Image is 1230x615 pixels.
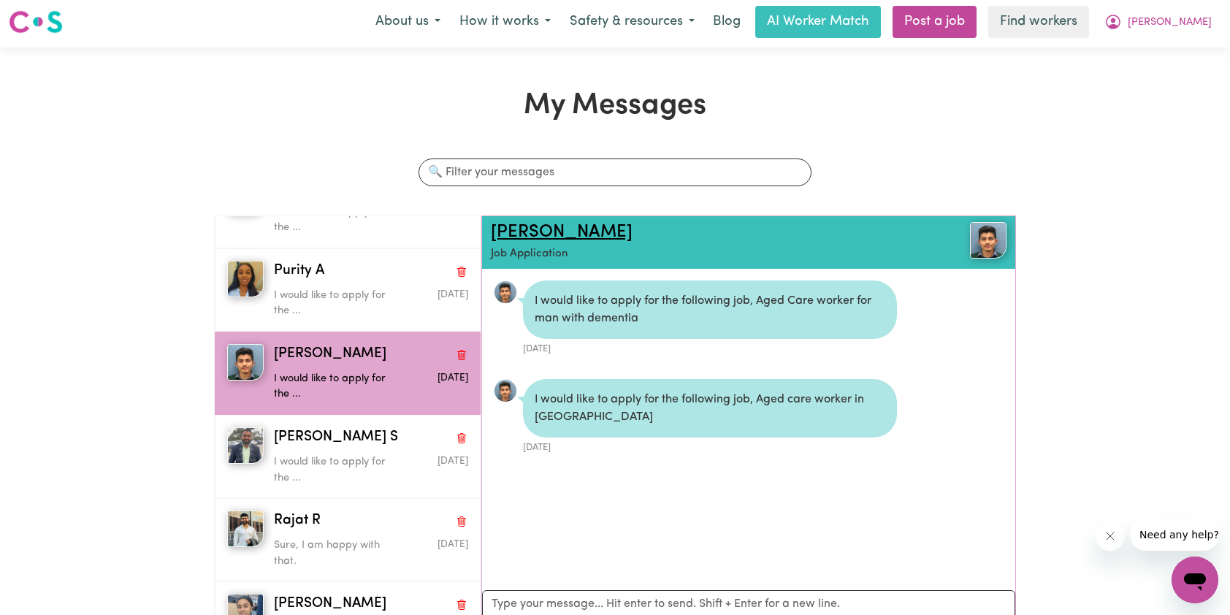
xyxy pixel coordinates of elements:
[214,88,1017,123] h1: My Messages
[274,538,403,569] p: Sure, I am happy with that.
[455,428,468,447] button: Delete conversation
[274,261,324,282] span: Purity A
[227,427,264,464] img: Bipinkumar S
[1172,557,1218,603] iframe: Button to launch messaging window
[274,205,403,236] p: I would like to apply for the ...
[1128,15,1212,31] span: [PERSON_NAME]
[560,7,704,37] button: Safety & resources
[1096,522,1125,551] iframe: Close message
[9,9,63,35] img: Careseekers logo
[227,511,264,547] img: Rajat R
[523,339,897,356] div: [DATE]
[215,248,481,332] button: Purity APurity ADelete conversationI would like to apply for the ...Message sent on September 0, ...
[274,288,403,319] p: I would like to apply for the ...
[227,344,264,381] img: Madhav K
[523,438,897,454] div: [DATE]
[274,427,398,448] span: [PERSON_NAME] S
[274,454,403,486] p: I would like to apply for the ...
[455,595,468,614] button: Delete conversation
[438,373,468,383] span: Message sent on September 0, 2025
[1131,519,1218,551] iframe: Message from company
[893,6,977,38] a: Post a job
[523,379,897,438] div: I would like to apply for the following job, Aged care worker in [GEOGRAPHIC_DATA]
[704,6,749,38] a: Blog
[438,540,468,549] span: Message sent on September 6, 2025
[523,280,897,339] div: I would like to apply for the following job, Aged Care worker for man with dementia
[494,280,517,304] a: View Madhav K's profile
[366,7,450,37] button: About us
[455,261,468,280] button: Delete conversation
[455,512,468,531] button: Delete conversation
[438,457,468,466] span: Message sent on September 0, 2025
[921,222,1007,259] a: Madhav K
[274,371,403,402] p: I would like to apply for the ...
[274,594,386,615] span: [PERSON_NAME]
[1095,7,1221,37] button: My Account
[450,7,560,37] button: How it works
[438,207,468,216] span: Message sent on September 0, 2025
[274,511,321,532] span: Rajat R
[494,379,517,402] a: View Madhav K's profile
[494,379,517,402] img: 486957609D32D0051BA8E1EB02052F35_avatar_blob
[970,222,1006,259] img: View Madhav K's profile
[491,246,921,263] p: Job Application
[215,415,481,498] button: Bipinkumar S[PERSON_NAME] SDelete conversationI would like to apply for the ...Message sent on Se...
[491,224,633,241] a: [PERSON_NAME]
[494,280,517,304] img: 486957609D32D0051BA8E1EB02052F35_avatar_blob
[215,332,481,415] button: Madhav K[PERSON_NAME]Delete conversationI would like to apply for the ...Message sent on Septembe...
[988,6,1089,38] a: Find workers
[438,290,468,299] span: Message sent on September 0, 2025
[274,344,386,365] span: [PERSON_NAME]
[215,498,481,581] button: Rajat RRajat RDelete conversationSure, I am happy with that.Message sent on September 6, 2025
[755,6,881,38] a: AI Worker Match
[455,345,468,364] button: Delete conversation
[9,5,63,39] a: Careseekers logo
[9,10,88,22] span: Need any help?
[227,261,264,297] img: Purity A
[419,158,811,186] input: 🔍 Filter your messages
